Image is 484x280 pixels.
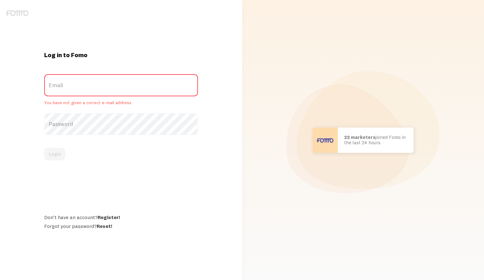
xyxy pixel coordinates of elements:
h1: Log in to Fomo [44,51,198,59]
a: Register! [98,214,120,220]
img: fomo-logo-gray-b99e0e8ada9f9040e2984d0d95b3b12da0074ffd48d1e5cb62ac37fc77b0b268.svg [6,10,28,16]
img: User avatar [313,128,338,153]
b: 22 marketers [344,134,375,140]
p: joined Fomo in the last 24 hours [344,135,407,145]
label: Email [44,74,198,96]
a: Reset! [97,223,112,229]
label: Password [44,113,198,135]
div: Forgot your password? [44,223,198,229]
div: Don't have an account? [44,214,198,220]
span: You have not given a correct e-mail address [44,100,198,106]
